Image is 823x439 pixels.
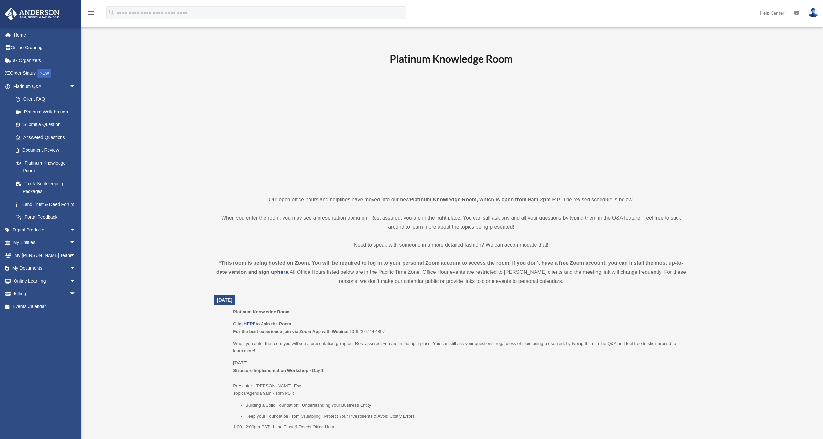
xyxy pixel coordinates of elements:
[233,329,356,334] b: For the best experience join via Zoom App with Webinar ID:
[9,118,86,131] a: Submit a Question
[216,260,683,275] strong: *This room is being hosted on Zoom. You will be required to log in to your personal Zoom account ...
[70,274,82,288] span: arrow_drop_down
[37,69,51,78] div: NEW
[277,269,288,275] a: here
[5,67,86,80] a: Order StatusNEW
[5,41,86,54] a: Online Ordering
[244,321,255,326] a: HERE
[3,8,61,20] img: Anderson Advisors Platinum Portal
[108,9,115,16] i: search
[233,340,683,355] p: When you enter the room you will see a presentation going on. Rest assured, you are in the right ...
[245,402,684,409] li: Building a Solid Foundation: Understanding Your Business Entity
[233,360,248,365] u: [DATE]
[217,297,233,303] span: [DATE]
[233,321,291,326] b: Click to Join the Room
[5,262,86,275] a: My Documentsarrow_drop_down
[214,241,688,250] p: Need to speak with someone in a more detailed fashion? We can accommodate that!
[9,131,86,144] a: Answered Questions
[70,249,82,262] span: arrow_drop_down
[9,177,86,198] a: Tax & Bookkeeping Packages
[233,309,289,314] span: Platinum Knowledge Room
[233,423,683,431] p: 1:00 - 2:00pm PST: Land Trust & Deeds Office Hour
[5,274,86,287] a: Online Learningarrow_drop_down
[410,197,559,202] strong: Platinum Knowledge Room, which is open from 9am-2pm PT
[70,236,82,250] span: arrow_drop_down
[214,195,688,204] p: Our open office hours and helplines have moved into our new ! The revised schedule is below.
[9,211,86,224] a: Portal Feedback
[9,93,86,106] a: Client FAQ
[70,287,82,301] span: arrow_drop_down
[9,144,86,157] a: Document Review
[5,80,86,93] a: Platinum Q&Aarrow_drop_down
[214,213,688,231] p: When you enter the room, you may see a presentation going on. Rest assured, you are in the right ...
[5,54,86,67] a: Tax Organizers
[70,80,82,93] span: arrow_drop_down
[5,236,86,249] a: My Entitiesarrow_drop_down
[214,259,688,286] div: All Office Hours listed below are in the Pacific Time Zone. Office Hour events are restricted to ...
[390,52,513,65] b: Platinum Knowledge Room
[9,198,86,211] a: Land Trust & Deed Forum
[9,156,82,177] a: Platinum Knowledge Room
[9,105,86,118] a: Platinum Walkthrough
[245,412,684,420] li: Keep your Foundation From Crumbling: Protect Your Investments & Avoid Costly Errors
[233,359,683,397] p: Presenter: [PERSON_NAME], Esq. Topics/Agenda 9am - 1pm PST:
[87,9,95,17] i: menu
[70,223,82,237] span: arrow_drop_down
[233,368,324,373] b: Structure Implementation Workshop - Day 1
[5,223,86,236] a: Digital Productsarrow_drop_down
[5,249,86,262] a: My [PERSON_NAME] Teamarrow_drop_down
[5,28,86,41] a: Home
[70,262,82,275] span: arrow_drop_down
[354,74,548,183] iframe: 231110_Toby_KnowledgeRoom
[87,11,95,17] a: menu
[233,320,683,335] p: 923 6744 4897
[288,269,289,275] strong: .
[808,8,818,17] img: User Pic
[5,287,86,300] a: Billingarrow_drop_down
[5,300,86,313] a: Events Calendar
